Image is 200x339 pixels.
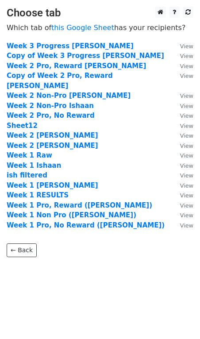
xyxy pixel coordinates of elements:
a: View [171,72,193,80]
p: Which tab of has your recipients? [7,23,193,32]
small: View [180,73,193,79]
a: ish filtered [7,171,47,179]
small: View [180,132,193,139]
small: View [180,222,193,229]
small: View [180,53,193,59]
small: View [180,192,193,199]
small: View [180,172,193,179]
a: Copy of Week 2 Pro, Reward [PERSON_NAME] [7,72,113,90]
a: Week 2 Non-Pro Ishaan [7,102,94,110]
a: View [171,221,193,229]
a: Week 1 Pro, No Reward ([PERSON_NAME]) [7,221,165,229]
a: View [171,122,193,130]
a: View [171,162,193,169]
a: Week 2 Pro, No Reward [7,112,95,119]
a: View [171,201,193,209]
a: View [171,191,193,199]
small: View [180,112,193,119]
a: Week 2 Non-Pro [PERSON_NAME] [7,92,131,100]
a: Week 1 [PERSON_NAME] [7,181,98,189]
a: View [171,171,193,179]
a: Week 1 RESULTS [7,191,69,199]
small: View [180,63,193,69]
a: View [171,131,193,139]
a: Week 2 [PERSON_NAME] [7,131,98,139]
small: View [180,43,193,50]
a: Week 2 [PERSON_NAME] [7,142,98,150]
a: Week 3 Progress [PERSON_NAME] [7,42,134,50]
a: Week 1 Non Pro ([PERSON_NAME]) [7,211,136,219]
small: View [180,202,193,209]
a: View [171,181,193,189]
small: View [180,103,193,109]
small: View [180,152,193,159]
a: ← Back [7,243,37,257]
a: this Google Sheet [51,23,114,32]
a: View [171,62,193,70]
small: View [180,162,193,169]
small: View [180,212,193,219]
a: View [171,142,193,150]
h3: Choose tab [7,7,193,19]
a: Week 1 Raw [7,151,52,159]
a: Week 2 Pro, Reward [PERSON_NAME] [7,62,146,70]
a: View [171,102,193,110]
a: View [171,151,193,159]
small: View [180,92,193,99]
small: View [180,143,193,149]
a: Copy of Week 3 Progress [PERSON_NAME] [7,52,164,60]
a: Week 1 Pro, Reward ([PERSON_NAME]) [7,201,152,209]
a: View [171,211,193,219]
small: View [180,182,193,189]
a: View [171,112,193,119]
a: Week 1 Ishaan [7,162,61,169]
a: View [171,92,193,100]
a: View [171,52,193,60]
small: View [180,123,193,129]
a: View [171,42,193,50]
a: Sheet12 [7,122,38,130]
